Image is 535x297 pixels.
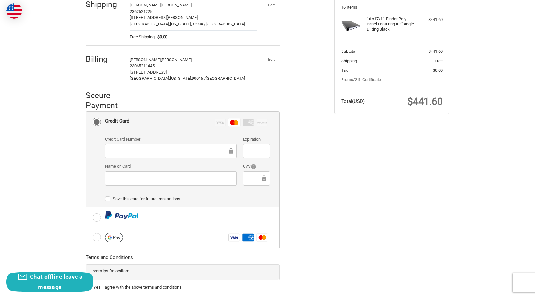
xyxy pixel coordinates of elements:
[367,16,416,32] h4: 16 x 17x11 Binder Poly Panel Featuring a 2" Angle-D Ring Black
[6,272,93,292] button: Chat offline leave a message
[105,233,123,242] img: Google Pay icon
[130,15,198,20] span: [STREET_ADDRESS][PERSON_NAME]
[86,254,133,264] legend: Terms and Conditions
[105,136,237,143] label: Credit Card Number
[130,34,155,40] span: Free Shipping
[263,55,280,64] button: Edit
[105,116,129,126] div: Credit Card
[130,63,155,68] span: 23065211445
[161,57,192,62] span: [PERSON_NAME]
[247,175,260,182] iframe: Secure Credit Card Frame - CVV
[130,3,161,7] span: [PERSON_NAME]
[30,273,83,291] span: Chat offline leave a message
[341,49,356,54] span: Subtotal
[407,96,443,107] span: $441.60
[341,98,365,104] span: Total (USD)
[155,34,168,40] span: $0.00
[86,54,123,64] h2: Billing
[170,76,192,81] span: [US_STATE],
[247,147,265,155] iframe: Secure Credit Card Frame - Expiration Date
[6,3,22,19] img: duty and tax information for United States
[86,264,280,280] textarea: Lorem ips Dolorsitam Consectet adipisc Elit sed doei://tem.50i08.utl Etdolor ma aliq://eni.80a52....
[105,196,270,201] label: Save this card for future transactions
[428,49,443,54] span: $441.60
[86,285,280,290] label: Yes, I agree with the above terms and conditions
[341,77,381,82] a: Promo/Gift Certificate
[110,147,227,155] iframe: Secure Credit Card Frame - Credit Card Number
[433,68,443,73] span: $0.00
[110,175,232,182] iframe: Secure Credit Card Frame - Cardholder Name
[130,9,152,14] span: 2362521225
[435,59,443,63] span: Free
[243,136,270,143] label: Expiration
[243,163,270,170] label: CVV
[86,90,129,111] h2: Secure Payment
[341,59,357,63] span: Shipping
[170,22,192,26] span: [US_STATE],
[192,22,206,26] span: 32904 /
[341,5,443,10] h3: 16 Items
[130,76,170,81] span: [GEOGRAPHIC_DATA],
[417,16,443,23] div: $441.60
[161,3,192,7] span: [PERSON_NAME]
[206,76,245,81] span: [GEOGRAPHIC_DATA]
[206,22,245,26] span: [GEOGRAPHIC_DATA]
[130,57,161,62] span: [PERSON_NAME]
[105,163,237,170] label: Name on Card
[130,70,167,75] span: [STREET_ADDRESS]
[105,211,139,219] img: PayPal icon
[341,68,348,73] span: Tax
[130,22,170,26] span: [GEOGRAPHIC_DATA],
[263,0,280,9] button: Edit
[192,76,206,81] span: 99016 /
